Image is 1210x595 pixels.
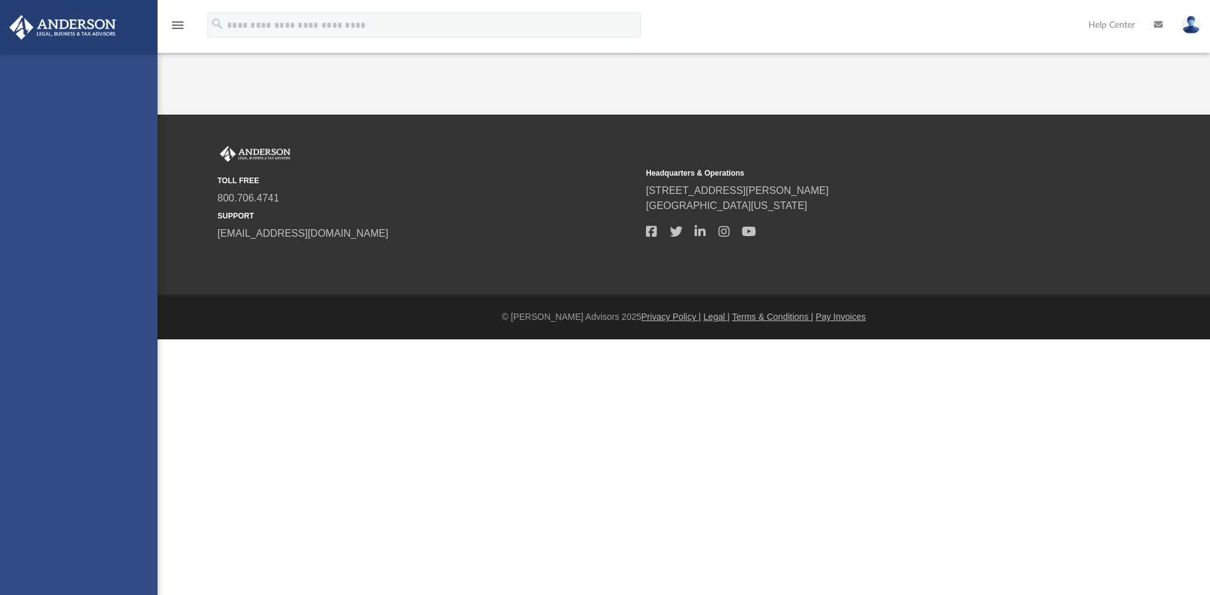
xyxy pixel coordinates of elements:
div: © [PERSON_NAME] Advisors 2025 [158,310,1210,324]
a: 800.706.4741 [217,193,279,203]
a: Pay Invoices [815,312,865,322]
img: Anderson Advisors Platinum Portal [6,15,120,40]
a: [EMAIL_ADDRESS][DOMAIN_NAME] [217,228,388,239]
a: menu [170,24,185,33]
a: Terms & Conditions | [732,312,814,322]
img: User Pic [1182,16,1201,34]
a: Privacy Policy | [642,312,701,322]
a: [STREET_ADDRESS][PERSON_NAME] [646,185,829,196]
a: Legal | [703,312,730,322]
small: SUPPORT [217,210,637,222]
img: Anderson Advisors Platinum Portal [217,146,293,162]
i: search [210,17,224,31]
a: [GEOGRAPHIC_DATA][US_STATE] [646,200,807,211]
small: TOLL FREE [217,175,637,186]
i: menu [170,18,185,33]
small: Headquarters & Operations [646,167,1066,179]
